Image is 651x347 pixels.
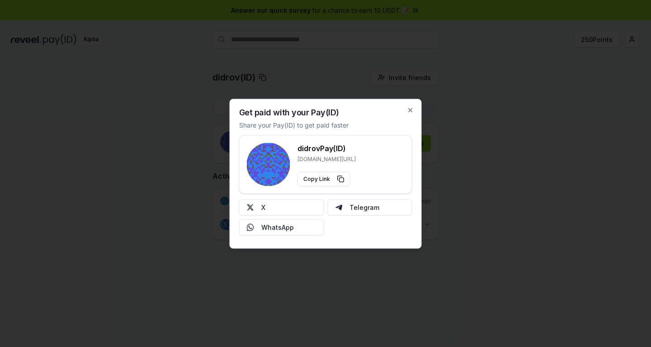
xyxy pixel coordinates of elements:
[297,155,356,162] p: [DOMAIN_NAME][URL]
[335,204,342,211] img: Telegram
[239,108,339,116] h2: Get paid with your Pay(ID)
[297,143,356,153] h3: didrov Pay(ID)
[239,120,349,129] p: Share your Pay(ID) to get paid faster
[327,199,412,215] button: Telegram
[239,219,324,235] button: WhatsApp
[239,199,324,215] button: X
[297,171,350,186] button: Copy Link
[247,223,254,231] img: Whatsapp
[247,204,254,211] img: X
